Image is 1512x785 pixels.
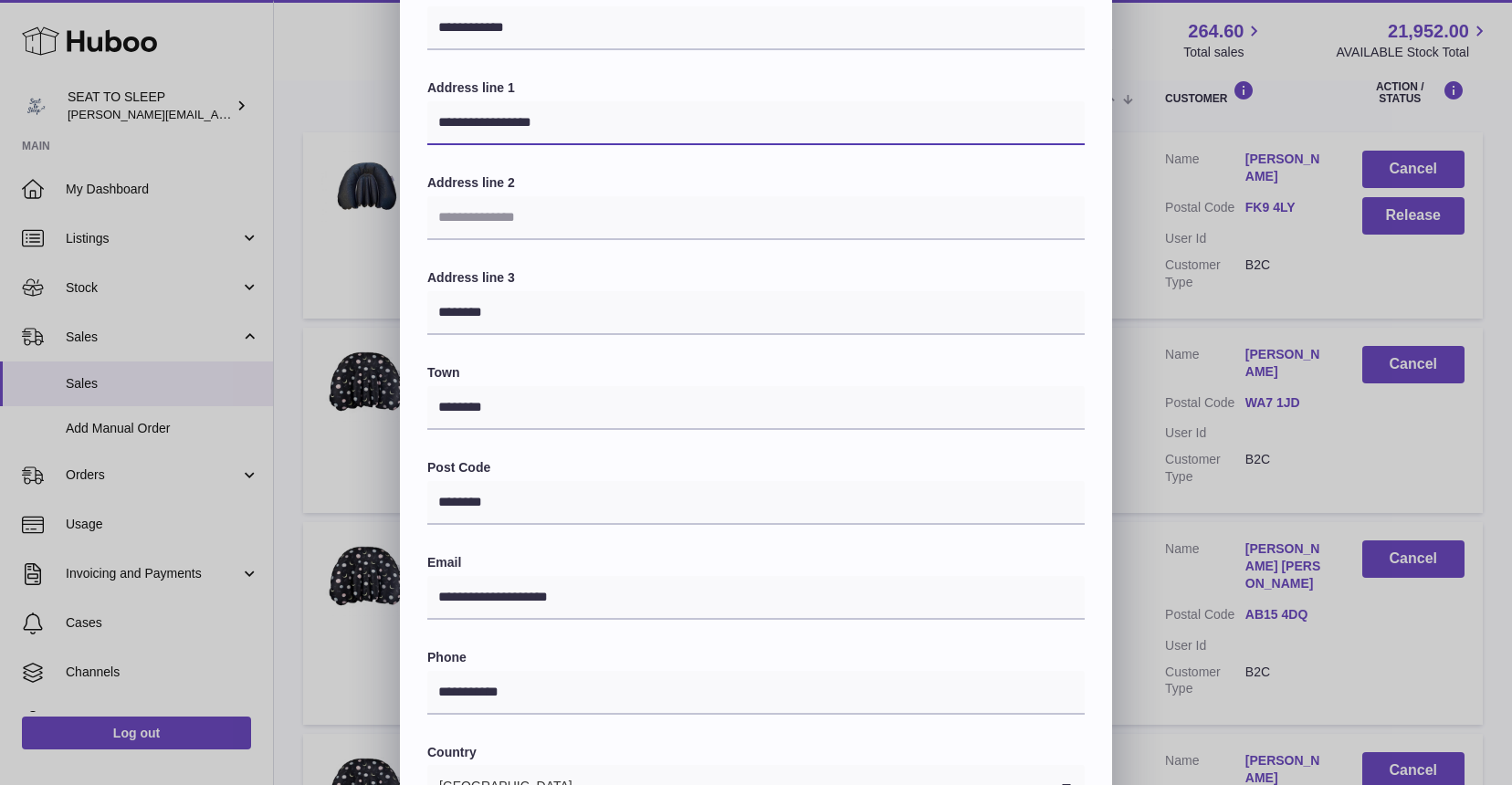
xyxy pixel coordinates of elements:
[427,79,1085,97] label: Address line 1
[427,459,1085,476] label: Post Code
[427,744,1085,761] label: Country
[427,174,1085,192] label: Address line 2
[427,364,1085,382] label: Town
[427,554,1085,571] label: Email
[427,649,1085,666] label: Phone
[427,269,1085,287] label: Address line 3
